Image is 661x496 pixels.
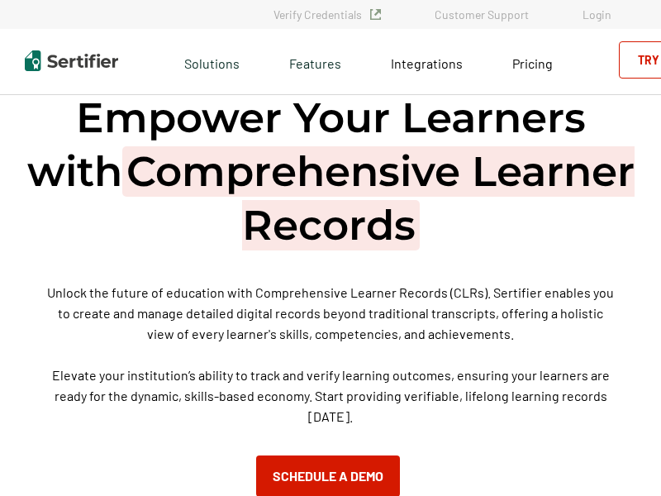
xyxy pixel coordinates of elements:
span: Pricing [512,55,553,71]
span: Integrations [391,55,463,71]
p: Unlock the future of education with Comprehensive Learner Records (CLRs). Sertifier enables you t... [45,282,616,427]
a: Verify Credentials [273,7,381,21]
img: Verified [370,9,381,20]
h1: Empower Your Learners with [13,91,648,252]
span: Features [289,51,341,72]
a: Integrations [391,51,463,72]
span: Solutions [184,51,240,72]
span: Comprehensive Learner Records [122,146,635,250]
a: Login [583,7,611,21]
a: Pricing [512,51,553,72]
img: Sertifier | Digital Credentialing Platform [25,50,118,71]
a: Customer Support [435,7,529,21]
